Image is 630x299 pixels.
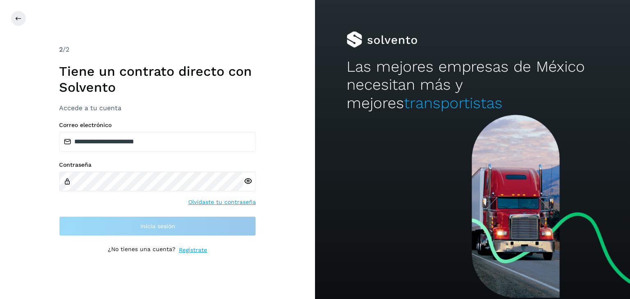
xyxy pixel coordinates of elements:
[188,198,256,206] a: Olvidaste tu contraseña
[140,223,175,229] span: Inicia sesión
[404,94,502,112] span: transportistas
[59,216,256,236] button: Inicia sesión
[108,246,176,254] p: ¿No tienes una cuenta?
[59,45,63,53] span: 2
[59,45,256,54] div: /2
[59,122,256,129] label: Correo electrónico
[59,161,256,168] label: Contraseña
[347,58,598,112] h2: Las mejores empresas de México necesitan más y mejores
[59,104,256,112] h3: Accede a tu cuenta
[179,246,207,254] a: Regístrate
[59,63,256,95] h1: Tiene un contrato directo con Solvento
